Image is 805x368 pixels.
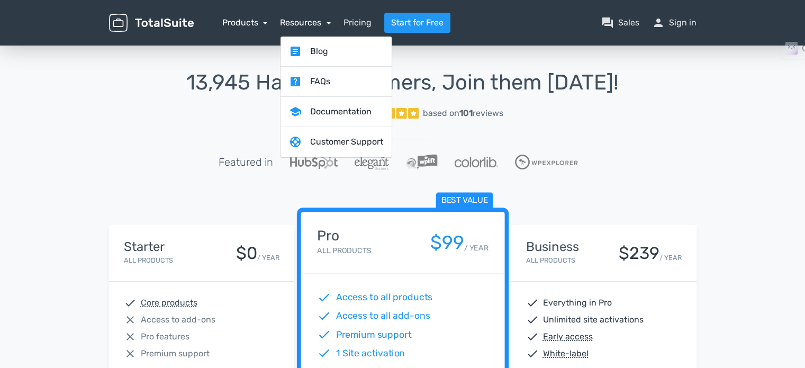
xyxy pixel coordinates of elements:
span: help_center [289,75,302,88]
span: Premium support [141,347,210,360]
div: $99 [430,232,464,253]
img: Colorlib [455,157,498,167]
abbr: Early access [543,330,593,343]
small: / YEAR [659,253,682,263]
a: Pricing [343,16,372,29]
h4: Starter [124,240,173,254]
span: Access to all products [336,291,432,304]
small: / YEAR [464,242,488,253]
span: support [289,136,302,148]
h5: Featured in [219,156,273,168]
a: Products [222,17,268,28]
span: Unlimited site activations [543,313,644,326]
span: check [526,347,539,360]
span: close [124,347,137,360]
h1: 13,945 Happy Customers, Join them [DATE]! [109,71,697,94]
span: 1 Site activation [336,346,405,360]
abbr: White-label [543,347,589,360]
span: question_answer [601,16,614,29]
span: check [317,346,331,360]
span: check [526,330,539,343]
h4: Business [526,240,579,254]
span: check [124,297,137,309]
a: schoolDocumentation [281,97,392,127]
a: Resources [280,17,331,28]
img: Hubspot [290,155,338,169]
span: check [317,328,331,342]
div: based on reviews [423,107,503,120]
span: Best value [436,193,493,209]
small: All Products [317,246,371,255]
small: All Products [124,256,173,264]
a: supportCustomer Support [281,127,392,157]
h4: Pro [317,228,371,244]
span: Pro features [141,330,189,343]
span: Premium support [336,328,411,342]
img: ElegantThemes [355,154,389,170]
span: check [317,291,331,304]
span: check [526,313,539,326]
span: Everything in Pro [543,297,612,309]
a: help_centerFAQs [281,67,392,97]
span: check [317,309,331,323]
span: article [289,45,302,58]
span: school [289,105,302,118]
span: check [526,297,539,309]
span: Access to add-ons [141,313,215,326]
small: / YEAR [257,253,279,263]
div: $239 [619,244,659,263]
img: TotalSuite for WordPress [109,14,194,32]
small: All Products [526,256,575,264]
a: Excellent 5/5 based on101reviews [109,103,697,124]
a: articleBlog [281,37,392,67]
a: question_answerSales [601,16,639,29]
img: WPExplorer [515,155,578,169]
span: Access to all add-ons [336,309,430,323]
abbr: Core products [141,297,197,309]
a: Start for Free [384,13,450,33]
strong: 101 [459,108,473,118]
img: WPLift [406,154,437,170]
span: person [652,16,665,29]
span: close [124,313,137,326]
span: close [124,330,137,343]
div: $0 [236,244,257,263]
a: personSign in [652,16,697,29]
